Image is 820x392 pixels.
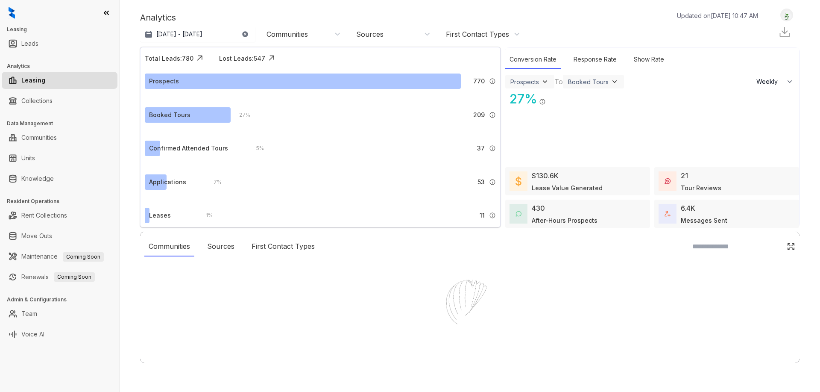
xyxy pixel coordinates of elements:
[778,26,791,38] img: Download
[554,77,563,87] div: To
[427,262,512,347] img: Loader
[532,216,597,225] div: After-Hours Prospects
[489,212,496,219] img: Info
[781,11,793,20] img: UserAvatar
[477,177,485,187] span: 53
[473,110,485,120] span: 209
[265,52,278,65] img: Click Icon
[21,326,44,343] a: Voice AI
[2,326,117,343] li: Voice AI
[2,227,117,245] li: Move Outs
[2,92,117,109] li: Collections
[546,91,559,103] img: Click Icon
[489,145,496,152] img: Info
[2,305,117,322] li: Team
[7,296,119,304] h3: Admin & Configurations
[568,78,609,85] div: Booked Tours
[665,211,671,217] img: TotalFum
[2,170,117,187] li: Knowledge
[140,27,255,42] button: [DATE] - [DATE]
[756,77,782,86] span: Weekly
[477,144,485,153] span: 37
[2,248,117,265] li: Maintenance
[149,211,171,220] div: Leases
[489,179,496,186] img: Info
[21,170,54,187] a: Knowledge
[145,54,193,63] div: Total Leads: 780
[751,74,799,89] button: Weekly
[2,150,117,167] li: Units
[532,171,559,181] div: $130.6K
[21,305,37,322] a: Team
[21,207,67,224] a: Rent Collections
[21,227,52,245] a: Move Outs
[2,129,117,146] li: Communities
[515,211,521,217] img: AfterHoursConversations
[2,207,117,224] li: Rent Collections
[197,211,213,220] div: 1 %
[219,54,265,63] div: Lost Leads: 547
[569,50,621,69] div: Response Rate
[681,171,688,181] div: 21
[2,268,117,286] li: Renewals
[489,112,496,118] img: Info
[266,29,308,39] div: Communities
[140,11,176,24] p: Analytics
[356,29,384,39] div: Sources
[677,11,758,20] p: Updated on [DATE] 10:47 AM
[630,50,668,69] div: Show Rate
[7,26,119,33] h3: Leasing
[149,110,190,120] div: Booked Tours
[21,268,95,286] a: RenewalsComing Soon
[7,120,119,127] h3: Data Management
[505,89,537,109] div: 27 %
[769,243,776,250] img: SearchIcon
[21,72,45,89] a: Leasing
[21,92,53,109] a: Collections
[510,78,539,85] div: Prospects
[247,237,319,256] div: First Contact Types
[681,183,721,192] div: Tour Reviews
[7,62,119,70] h3: Analytics
[681,203,695,213] div: 6.4K
[7,197,119,205] h3: Resident Operations
[156,30,202,38] p: [DATE] - [DATE]
[193,52,206,65] img: Click Icon
[2,35,117,52] li: Leads
[231,110,250,120] div: 27 %
[205,177,222,187] div: 7 %
[532,183,603,192] div: Lease Value Generated
[144,237,194,256] div: Communities
[63,252,104,262] span: Coming Soon
[610,77,619,86] img: ViewFilterArrow
[489,78,496,85] img: Info
[455,347,485,356] div: Loading...
[21,35,38,52] a: Leads
[681,216,727,225] div: Messages Sent
[9,7,15,19] img: logo
[539,98,546,105] img: Info
[21,150,35,167] a: Units
[149,177,186,187] div: Applications
[532,203,545,213] div: 430
[21,129,57,146] a: Communities
[446,29,509,39] div: First Contact Types
[203,237,239,256] div: Sources
[541,77,549,86] img: ViewFilterArrow
[149,144,228,153] div: Confirmed Attended Tours
[515,176,521,186] img: LeaseValue
[248,144,264,153] div: 5 %
[149,77,179,86] div: Prospects
[505,50,561,69] div: Conversion Rate
[54,272,95,282] span: Coming Soon
[787,242,795,251] img: Click Icon
[473,77,485,86] span: 770
[665,178,671,184] img: TourReviews
[480,211,485,220] span: 11
[2,72,117,89] li: Leasing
